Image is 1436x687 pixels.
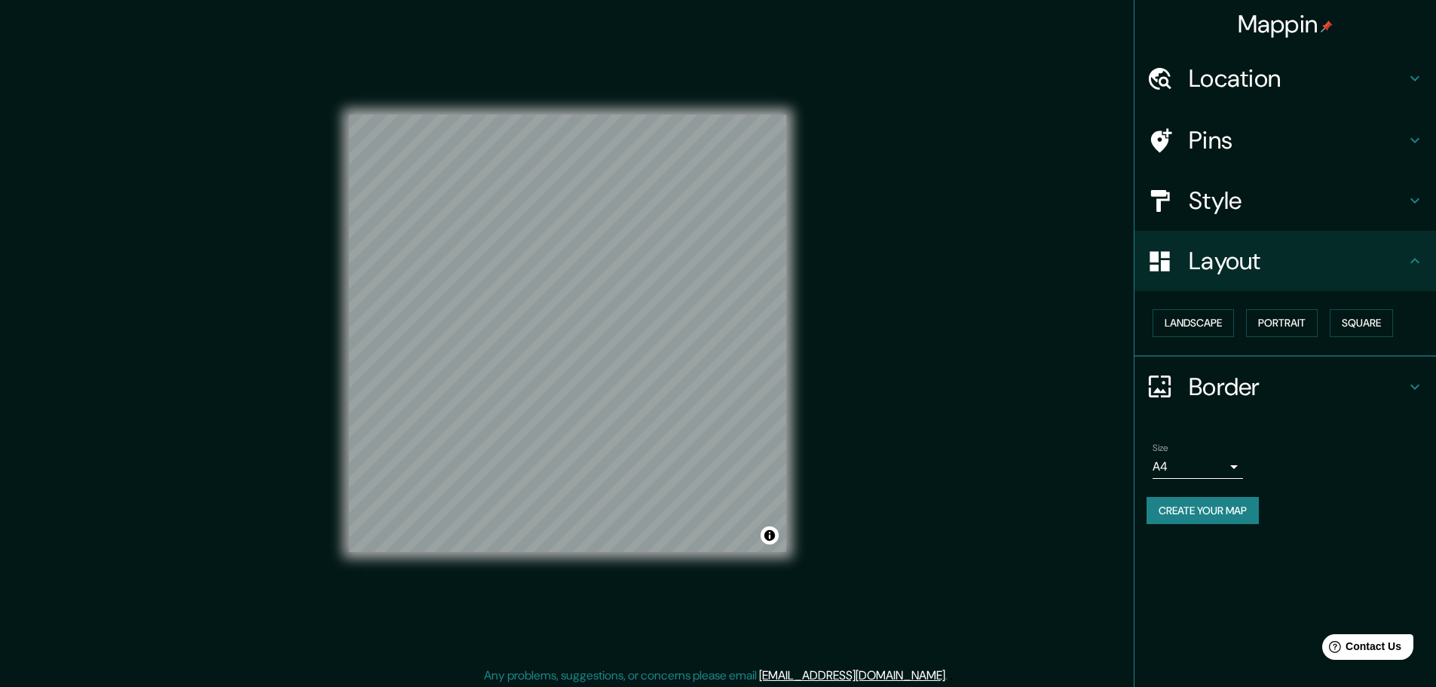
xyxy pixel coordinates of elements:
button: Create your map [1147,497,1259,525]
button: Landscape [1153,309,1234,337]
iframe: Help widget launcher [1302,628,1419,670]
h4: Border [1189,372,1406,402]
p: Any problems, suggestions, or concerns please email . [484,667,948,685]
button: Portrait [1246,309,1318,337]
label: Size [1153,441,1168,454]
button: Toggle attribution [761,526,779,544]
div: Pins [1134,110,1436,170]
div: Style [1134,170,1436,231]
div: Layout [1134,231,1436,291]
h4: Pins [1189,125,1406,155]
div: . [948,667,950,685]
h4: Layout [1189,246,1406,276]
div: Location [1134,48,1436,109]
img: pin-icon.png [1321,20,1333,32]
canvas: Map [349,115,786,552]
div: A4 [1153,455,1243,479]
a: [EMAIL_ADDRESS][DOMAIN_NAME] [759,667,945,683]
h4: Location [1189,63,1406,94]
div: Border [1134,357,1436,417]
button: Square [1330,309,1393,337]
h4: Style [1189,186,1406,216]
h4: Mappin [1238,9,1333,39]
div: . [950,667,953,685]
